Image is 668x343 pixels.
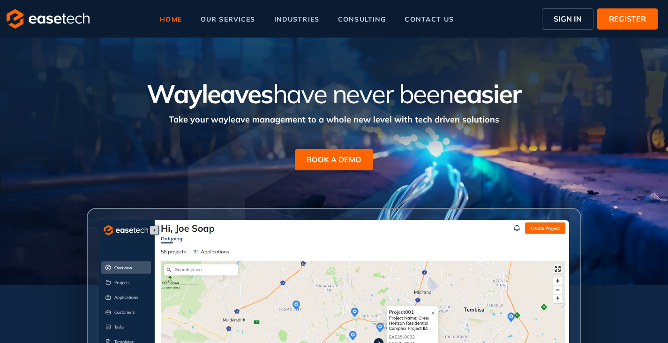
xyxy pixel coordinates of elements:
[273,77,453,110] span: have never been
[597,8,658,30] button: REGISTER
[65,108,604,126] div: Take your wayleave management to a whole new level with tech driven solutions
[554,13,582,24] span: SIGN IN
[147,77,272,110] span: Wayleaves
[295,149,373,170] button: BOOK A DEMO
[338,16,386,23] span: consulting
[307,154,361,165] span: BOOK A DEMO
[201,16,255,23] span: our services
[160,16,182,23] span: home
[274,16,319,23] span: industries
[542,8,593,30] button: SIGN IN
[405,16,453,23] span: contact us
[453,77,521,110] span: easier
[609,13,646,24] span: REGISTER
[7,9,90,29] img: logo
